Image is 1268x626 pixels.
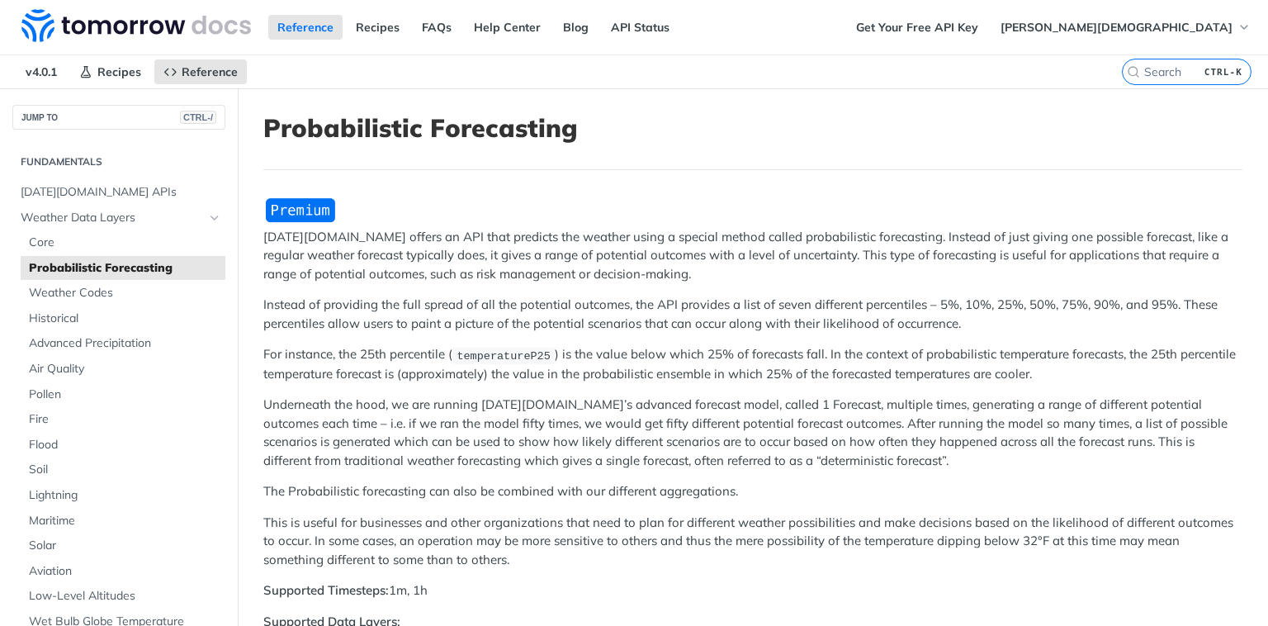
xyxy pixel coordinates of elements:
a: Recipes [70,59,150,84]
span: Weather Codes [29,285,221,301]
a: Reference [268,15,343,40]
p: Instead of providing the full spread of all the potential outcomes, the API provides a list of se... [263,296,1242,333]
span: Recipes [97,64,141,79]
a: Recipes [347,15,409,40]
span: [PERSON_NAME][DEMOGRAPHIC_DATA] [1001,20,1233,35]
a: Blog [554,15,598,40]
button: Hide subpages for Weather Data Layers [208,211,221,225]
span: Weather Data Layers [21,210,204,226]
span: Air Quality [29,361,221,377]
a: Pollen [21,382,225,407]
a: Historical [21,306,225,331]
button: JUMP TOCTRL-/ [12,105,225,130]
p: 1m, 1h [263,581,1242,600]
span: Pollen [29,387,221,403]
p: Underneath the hood, we are running [DATE][DOMAIN_NAME]’s advanced forecast model, called 1 Forec... [263,396,1242,470]
span: [DATE][DOMAIN_NAME] APIs [21,184,221,201]
a: Reference [154,59,247,84]
p: The Probabilistic forecasting can also be combined with our different aggregations. [263,482,1242,501]
span: Soil [29,462,221,478]
span: Reference [182,64,238,79]
span: Low-Level Altitudes [29,588,221,605]
h1: Probabilistic Forecasting [263,113,1242,143]
a: Soil [21,458,225,482]
p: For instance, the 25th percentile ( ) is the value below which 25% of forecasts fall. In the cont... [263,345,1242,383]
span: Fire [29,411,221,428]
img: Tomorrow.io Weather API Docs [21,9,251,42]
button: [PERSON_NAME][DEMOGRAPHIC_DATA] [991,15,1260,40]
a: FAQs [413,15,461,40]
a: API Status [602,15,679,40]
a: Lightning [21,483,225,508]
kbd: CTRL-K [1200,64,1247,80]
span: temperatureP25 [457,349,550,362]
a: Solar [21,534,225,558]
a: Aviation [21,559,225,584]
span: Aviation [29,563,221,580]
a: Flood [21,433,225,458]
svg: Search [1127,65,1140,78]
a: Advanced Precipitation [21,331,225,356]
a: Probabilistic Forecasting [21,256,225,281]
span: v4.0.1 [17,59,66,84]
a: Core [21,230,225,255]
a: Air Quality [21,357,225,382]
h2: Fundamentals [12,154,225,169]
a: Fire [21,407,225,432]
a: Get Your Free API Key [847,15,987,40]
a: Weather Data LayersHide subpages for Weather Data Layers [12,206,225,230]
a: [DATE][DOMAIN_NAME] APIs [12,180,225,205]
a: Help Center [465,15,550,40]
span: Advanced Precipitation [29,335,221,352]
a: Low-Level Altitudes [21,584,225,609]
a: Maritime [21,509,225,534]
span: Maritime [29,513,221,529]
span: Core [29,235,221,251]
span: Probabilistic Forecasting [29,260,221,277]
p: [DATE][DOMAIN_NAME] offers an API that predicts the weather using a special method called probabi... [263,228,1242,284]
span: Flood [29,437,221,453]
p: This is useful for businesses and other organizations that need to plan for different weather pos... [263,514,1242,570]
span: Historical [29,311,221,327]
strong: Supported Timesteps: [263,582,389,598]
span: Lightning [29,487,221,504]
a: Weather Codes [21,281,225,306]
span: Solar [29,538,221,554]
span: CTRL-/ [180,111,216,124]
